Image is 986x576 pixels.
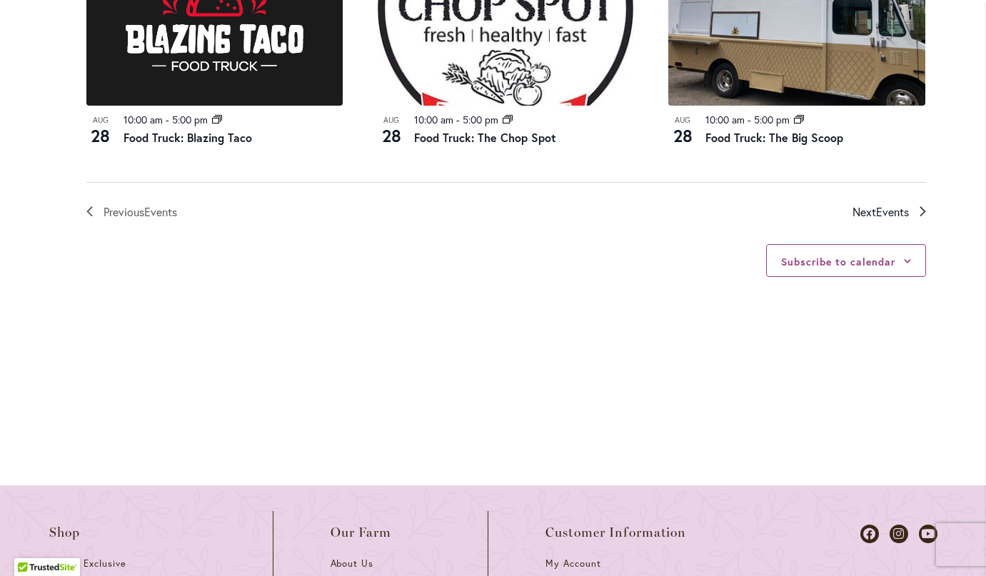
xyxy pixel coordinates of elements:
[86,203,177,221] a: Previous Events
[377,123,406,148] span: 28
[545,525,687,540] span: Customer Information
[86,123,115,148] span: 28
[876,204,909,219] span: Events
[166,113,169,126] span: -
[748,113,751,126] span: -
[49,525,81,540] span: Shop
[545,557,601,570] span: My Account
[852,203,909,221] span: Next
[919,525,937,543] a: Dahlias on Youtube
[860,525,879,543] a: Dahlias on Facebook
[705,113,745,126] time: 10:00 am
[104,203,177,221] span: Previous
[463,113,498,126] time: 5:00 pm
[414,113,453,126] time: 10:00 am
[890,525,908,543] a: Dahlias on Instagram
[668,114,697,126] span: Aug
[11,525,51,565] iframe: Launch Accessibility Center
[852,203,926,221] a: Next Events
[331,557,374,570] span: About Us
[668,123,697,148] span: 28
[377,114,406,126] span: Aug
[705,130,843,145] a: Food Truck: The Big Scoop
[172,113,208,126] time: 5:00 pm
[754,113,790,126] time: 5:00 pm
[124,113,163,126] time: 10:00 am
[124,130,252,145] a: Food Truck: Blazing Taco
[781,255,895,268] button: Subscribe to calendar
[456,113,460,126] span: -
[49,557,127,570] span: New & Exclusive
[414,130,556,145] a: Food Truck: The Chop Spot
[86,114,115,126] span: Aug
[144,204,177,219] span: Events
[331,525,392,540] span: Our Farm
